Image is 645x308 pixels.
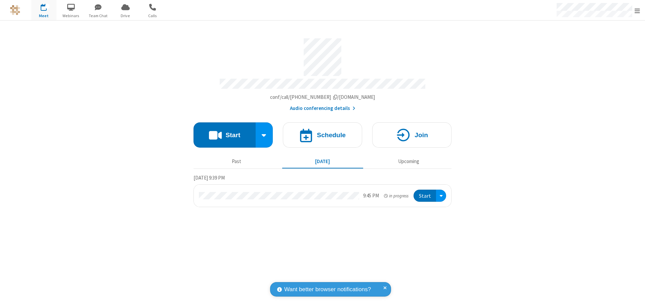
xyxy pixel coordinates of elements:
[290,105,355,112] button: Audio conferencing details
[283,122,362,148] button: Schedule
[282,155,363,168] button: [DATE]
[270,94,375,100] span: Copy my meeting room link
[193,33,451,112] section: Account details
[414,190,436,202] button: Start
[225,132,240,138] h4: Start
[270,93,375,101] button: Copy my meeting room linkCopy my meeting room link
[10,5,20,15] img: QA Selenium DO NOT DELETE OR CHANGE
[86,13,111,19] span: Team Chat
[436,190,446,202] div: Open menu
[193,122,256,148] button: Start
[284,285,371,294] span: Want better browser notifications?
[113,13,138,19] span: Drive
[193,175,225,181] span: [DATE] 9:39 PM
[415,132,428,138] h4: Join
[58,13,84,19] span: Webinars
[384,193,408,199] em: in progress
[317,132,346,138] h4: Schedule
[196,155,277,168] button: Past
[363,192,379,200] div: 9:45 PM
[45,4,50,9] div: 1
[256,122,273,148] div: Start conference options
[140,13,165,19] span: Calls
[193,174,451,207] section: Today's Meetings
[372,122,451,148] button: Join
[368,155,449,168] button: Upcoming
[31,13,56,19] span: Meet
